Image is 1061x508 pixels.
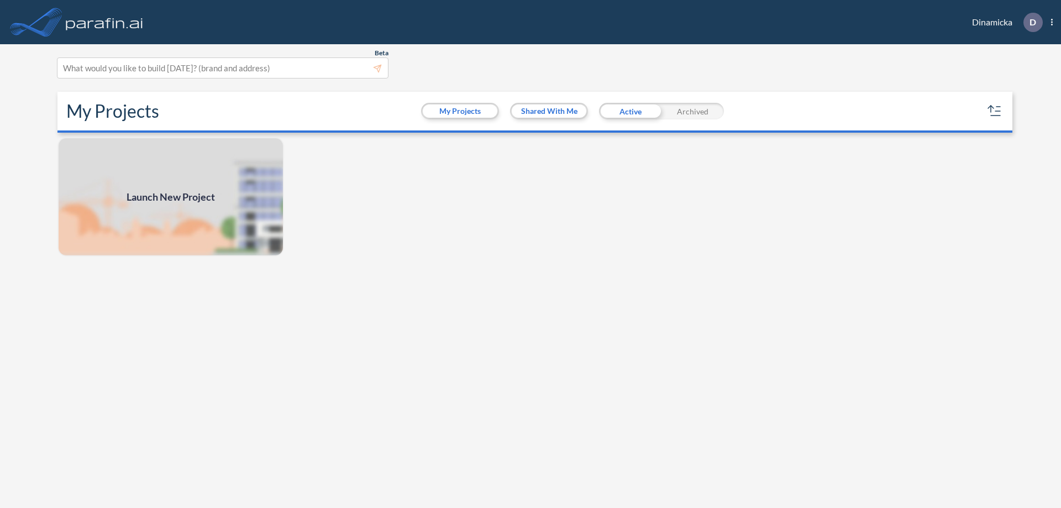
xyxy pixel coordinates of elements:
[512,104,586,118] button: Shared With Me
[661,103,724,119] div: Archived
[57,137,284,256] a: Launch New Project
[57,137,284,256] img: add
[1030,17,1036,27] p: D
[64,11,145,33] img: logo
[599,103,661,119] div: Active
[955,13,1053,32] div: Dinamicka
[375,49,388,57] span: Beta
[986,102,1004,120] button: sort
[423,104,497,118] button: My Projects
[127,190,215,205] span: Launch New Project
[66,101,159,122] h2: My Projects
